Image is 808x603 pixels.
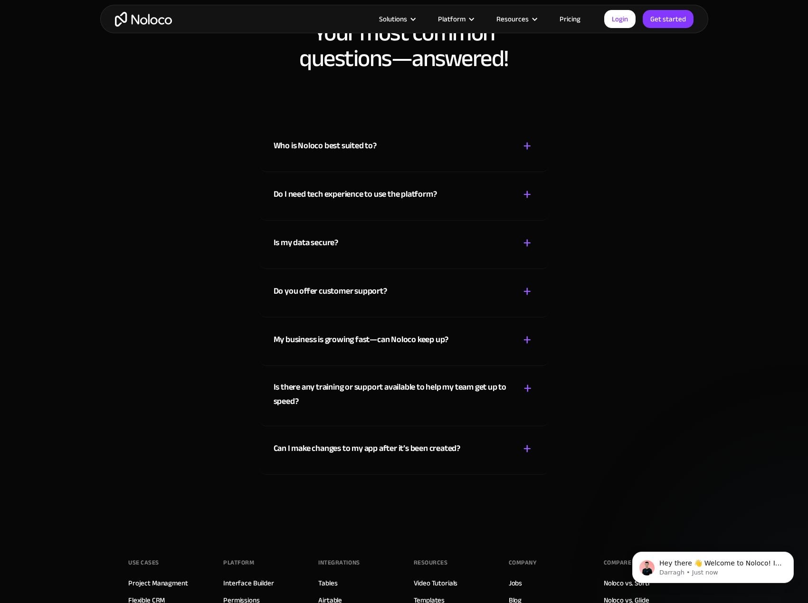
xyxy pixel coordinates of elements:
div: Use Cases [128,555,159,570]
div: Is there any training or support available to help my team get up to speed? [274,380,510,409]
div: + [523,186,532,203]
div: Platform [426,13,485,25]
div: Can I make changes to my app after it’s been created? [274,441,460,456]
div: + [523,283,532,300]
a: Interface Builder [223,577,274,589]
a: Pricing [548,13,592,25]
div: Resources [414,555,448,570]
a: Tables [318,577,337,589]
iframe: Intercom notifications message [618,532,808,598]
div: + [523,380,532,397]
div: Compare [604,555,632,570]
div: Platform [438,13,466,25]
a: Jobs [509,577,522,589]
div: INTEGRATIONS [318,555,360,570]
div: Solutions [379,13,407,25]
div: + [523,138,532,154]
div: Platform [223,555,254,570]
a: Get started [643,10,694,28]
div: Do you offer customer support? [274,284,387,298]
div: Do I need tech experience to use the platform? [274,187,437,201]
div: Company [509,555,537,570]
div: Is my data secure? [274,236,338,250]
div: Resources [485,13,548,25]
a: Project Managment [128,577,188,589]
a: Video Tutorials [414,577,458,589]
div: + [523,235,532,251]
div: + [523,332,532,348]
a: Noloco vs. Softr [604,577,651,589]
a: Login [604,10,636,28]
div: My business is growing fast—can Noloco keep up? [274,333,449,347]
div: Who is Noloco best suited to? [274,139,377,153]
div: Resources [496,13,529,25]
div: + [523,440,532,457]
a: home [115,12,172,27]
div: Solutions [367,13,426,25]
